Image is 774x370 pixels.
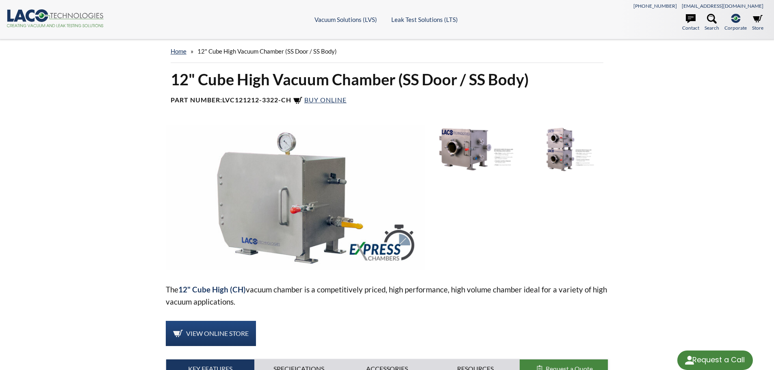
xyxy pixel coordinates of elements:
span: Corporate [724,24,747,32]
a: [EMAIL_ADDRESS][DOMAIN_NAME] [682,3,763,9]
a: [PHONE_NUMBER] [633,3,677,9]
div: Request a Call [692,351,745,369]
img: round button [683,354,696,367]
div: Request a Call [677,351,753,370]
img: Chamber shown with optional ports and materials [431,125,516,172]
a: View Online Store [166,321,256,346]
h4: Part Number: [171,96,604,106]
a: Search [705,14,719,32]
b: LVC121212-3322-CH [222,96,291,104]
a: Leak Test Solutions (LTS) [391,16,458,23]
strong: 12" Cube High (CH) [178,285,246,294]
h1: 12" Cube High Vacuum Chamber (SS Door / SS Body) [171,69,604,89]
a: Buy Online [293,96,347,104]
p: The vacuum chamber is a competitively priced, high performance, high volume chamber ideal for a v... [166,283,609,308]
img: Chamber shown stacked with optional ports and materials [520,125,604,172]
span: 12" Cube High Vacuum Chamber (SS Door / SS Body) [197,48,337,55]
span: View Online Store [186,329,249,337]
a: Store [752,14,763,32]
a: Contact [682,14,699,32]
a: home [171,48,186,55]
a: Vacuum Solutions (LVS) [314,16,377,23]
img: LVC121212-3322-CH Express Chamber, angled view [166,125,425,270]
div: » [171,40,604,63]
span: Buy Online [304,96,347,104]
